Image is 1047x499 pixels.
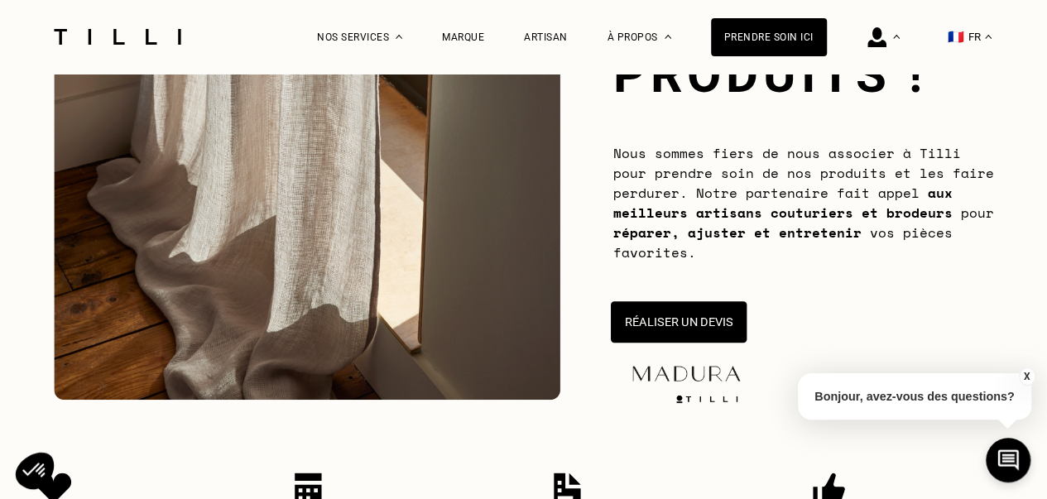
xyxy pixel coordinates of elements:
[711,18,827,56] a: Prendre soin ici
[948,29,964,45] span: 🇫🇷
[610,301,746,343] button: Réaliser un devis
[396,35,402,39] img: Menu déroulant
[48,29,187,45] img: Logo du service de couturière Tilli
[613,223,862,242] b: réparer, ajuster et entretenir
[613,183,953,223] b: aux meilleurs artisans couturiers et brodeurs
[665,35,671,39] img: Menu déroulant à propos
[442,31,484,43] a: Marque
[1018,367,1035,386] button: X
[985,35,992,39] img: menu déroulant
[893,35,900,39] img: Menu déroulant
[524,31,568,43] a: Artisan
[798,373,1031,420] p: Bonjour, avez-vous des questions?
[613,143,994,262] span: Nous sommes fiers de nous associer à Tilli pour prendre soin de nos produits et les faire perdure...
[628,362,744,385] img: maduraLogo-5877f563076e9857a9763643b83271db.png
[670,395,744,403] img: logo Tilli
[867,27,886,47] img: icône connexion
